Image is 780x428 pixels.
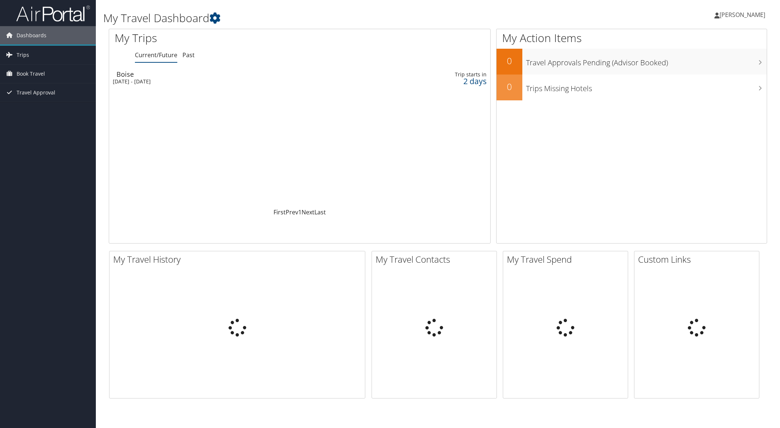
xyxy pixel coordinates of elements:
[314,208,326,216] a: Last
[376,253,497,266] h2: My Travel Contacts
[720,11,765,19] span: [PERSON_NAME]
[400,78,487,84] div: 2 days
[526,54,767,68] h3: Travel Approvals Pending (Advisor Booked)
[507,253,628,266] h2: My Travel Spend
[103,10,550,26] h1: My Travel Dashboard
[17,65,45,83] span: Book Travel
[526,80,767,94] h3: Trips Missing Hotels
[115,30,326,46] h1: My Trips
[638,253,759,266] h2: Custom Links
[497,75,767,100] a: 0Trips Missing Hotels
[17,46,29,64] span: Trips
[116,71,349,77] div: Boise
[497,30,767,46] h1: My Action Items
[714,4,773,26] a: [PERSON_NAME]
[400,71,487,78] div: Trip starts in
[17,83,55,102] span: Travel Approval
[274,208,286,216] a: First
[302,208,314,216] a: Next
[298,208,302,216] a: 1
[497,49,767,75] a: 0Travel Approvals Pending (Advisor Booked)
[182,51,195,59] a: Past
[286,208,298,216] a: Prev
[113,253,365,266] h2: My Travel History
[135,51,177,59] a: Current/Future
[497,80,522,93] h2: 0
[16,5,90,22] img: airportal-logo.png
[497,55,522,67] h2: 0
[17,26,46,45] span: Dashboards
[113,78,346,85] div: [DATE] - [DATE]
